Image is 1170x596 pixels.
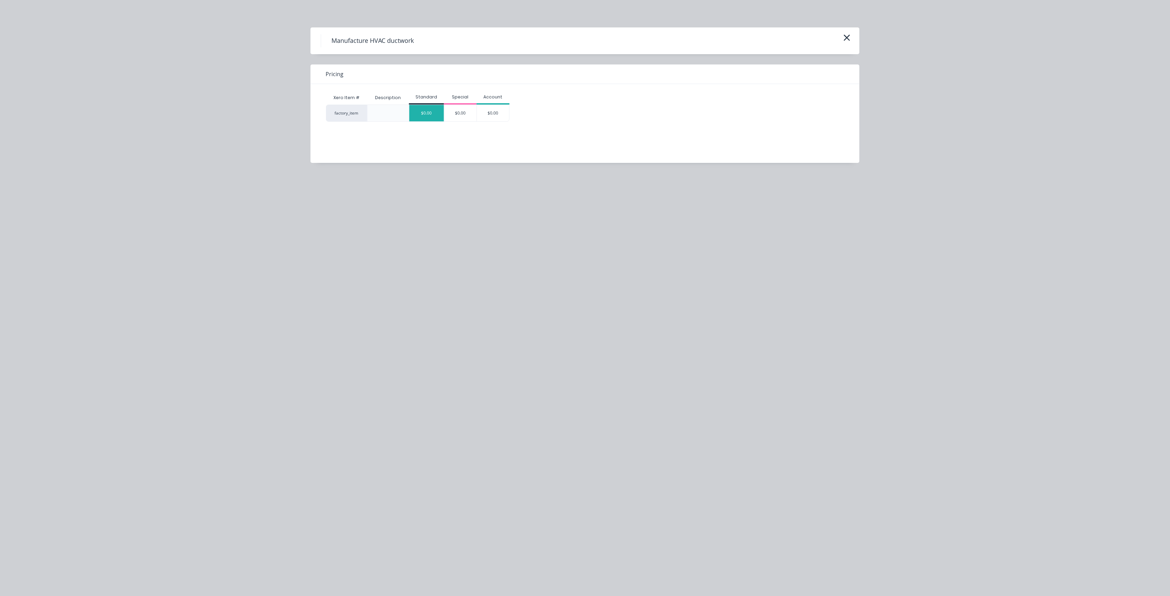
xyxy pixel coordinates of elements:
[326,105,367,122] div: factory_item
[444,94,477,100] div: Special
[409,94,444,100] div: Standard
[321,34,424,47] h4: Manufacture HVAC ductwork
[477,94,510,100] div: Account
[370,89,406,106] div: Description
[444,105,477,121] div: $0.00
[326,70,343,78] span: Pricing
[477,105,509,121] div: $0.00
[409,105,444,121] div: $0.00
[326,91,367,105] div: Xero Item #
